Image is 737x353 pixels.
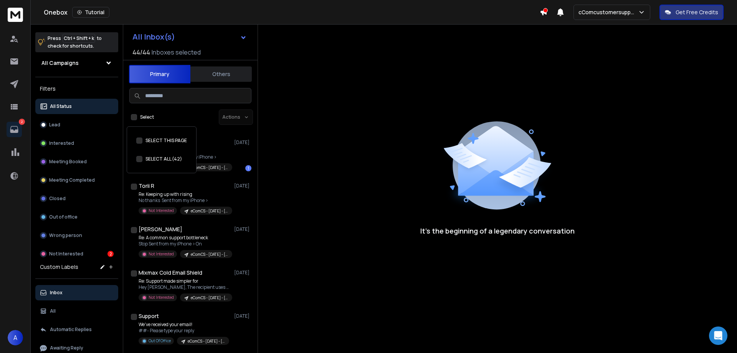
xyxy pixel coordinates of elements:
[139,278,231,284] p: Re: Support made simpler for
[676,8,718,16] p: Get Free Credits
[35,99,118,114] button: All Status
[139,225,182,233] h1: [PERSON_NAME]
[35,303,118,319] button: All
[50,290,63,296] p: Inbox
[190,66,252,83] button: Others
[35,154,118,169] button: Meeting Booked
[8,330,23,345] button: A
[420,225,575,236] p: It’s the beginning of a legendary conversation
[35,285,118,300] button: Inbox
[49,232,82,239] p: Wrong person
[35,228,118,243] button: Wrong person
[49,177,95,183] p: Meeting Completed
[49,140,74,146] p: Interested
[72,7,109,18] button: Tutorial
[50,103,72,109] p: All Status
[126,29,253,45] button: All Inbox(s)
[139,182,154,190] h1: Torii R
[149,295,174,300] p: Not Interested
[49,122,60,128] p: Lead
[7,122,22,137] a: 2
[50,345,83,351] p: Awaiting Reply
[129,65,190,83] button: Primary
[191,252,228,257] p: eComCS - [DATE] - [GEOGRAPHIC_DATA] - C level - Apollo
[35,191,118,206] button: Closed
[35,172,118,188] button: Meeting Completed
[139,197,231,204] p: No thanks Sent from my iPhone >
[152,48,201,57] h3: Inboxes selected
[35,209,118,225] button: Out of office
[40,263,78,271] h3: Custom Labels
[48,35,102,50] p: Press to check for shortcuts.
[49,159,87,165] p: Meeting Booked
[49,214,78,220] p: Out of office
[245,165,251,171] div: 1
[140,114,154,120] label: Select
[49,196,66,202] p: Closed
[19,119,25,125] p: 2
[139,269,202,277] h1: Mixmax Cold Email Shield
[145,156,182,162] label: SELECT ALL (42)
[149,338,171,344] p: Out Of Office
[234,183,251,189] p: [DATE]
[35,136,118,151] button: Interested
[63,34,95,43] span: Ctrl + Shift + k
[132,48,150,57] span: 44 / 44
[139,284,231,290] p: Hey [PERSON_NAME], The recipient uses Mixmax
[191,165,228,171] p: eComCS - [DATE] - [GEOGRAPHIC_DATA] - C level - Apollo
[35,55,118,71] button: All Campaigns
[50,308,56,314] p: All
[139,312,159,320] h1: Support
[234,226,251,232] p: [DATE]
[234,270,251,276] p: [DATE]
[191,208,228,214] p: eComCS - [DATE] - [GEOGRAPHIC_DATA] - C level - Apollo
[709,326,727,345] div: Open Intercom Messenger
[50,326,92,333] p: Automatic Replies
[149,208,174,214] p: Not Interested
[35,322,118,337] button: Automatic Replies
[234,139,251,146] p: [DATE]
[44,7,540,18] div: Onebox
[35,83,118,94] h3: Filters
[234,313,251,319] p: [DATE]
[41,59,79,67] h1: All Campaigns
[659,5,724,20] button: Get Free Credits
[139,322,229,328] p: We've received your email!
[139,241,231,247] p: Stop Sent from my iPhone > On
[139,191,231,197] p: Re: Keeping up with rising
[578,8,638,16] p: cComcustomersupport
[149,251,174,257] p: Not Interested
[188,338,225,344] p: eComCS - [DATE] - [GEOGRAPHIC_DATA] - C level - Apollo
[49,251,83,257] p: Not Interested
[191,295,228,301] p: eComCS - [DATE] - [GEOGRAPHIC_DATA] - C level - Apollo
[35,117,118,133] button: Lead
[132,33,175,41] h1: All Inbox(s)
[139,235,231,241] p: Re: A common support bottleneck
[145,138,187,144] label: SELECT THIS PAGE
[107,251,114,257] div: 2
[35,246,118,262] button: Not Interested2
[139,328,229,334] p: ##- Please type your reply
